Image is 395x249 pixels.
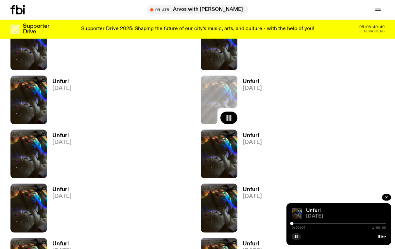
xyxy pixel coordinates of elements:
[52,133,72,138] h3: Unfurl
[237,187,262,232] a: Unfurl[DATE]
[243,79,262,84] h3: Unfurl
[201,130,237,178] img: A piece of fabric is pierced by sewing pins with different coloured heads, a rainbow light is cas...
[243,241,262,247] h3: Unfurl
[52,194,72,199] span: [DATE]
[292,226,305,229] span: 0:00:04
[306,208,321,213] a: Unfurl
[23,24,49,35] h3: Supporter Drive
[201,21,237,70] img: A piece of fabric is pierced by sewing pins with different coloured heads, a rainbow light is cas...
[237,79,262,124] a: Unfurl[DATE]
[47,187,72,232] a: Unfurl[DATE]
[147,5,248,14] button: On AirArvos with [PERSON_NAME]
[243,133,262,138] h3: Unfurl
[10,76,47,124] img: A piece of fabric is pierced by sewing pins with different coloured heads, a rainbow light is cas...
[364,29,385,33] span: Remaining
[243,187,262,192] h3: Unfurl
[237,133,262,178] a: Unfurl[DATE]
[201,184,237,232] img: A piece of fabric is pierced by sewing pins with different coloured heads, a rainbow light is cas...
[10,21,47,70] img: A piece of fabric is pierced by sewing pins with different coloured heads, a rainbow light is cas...
[359,25,385,29] span: 05:08:40:49
[10,130,47,178] img: A piece of fabric is pierced by sewing pins with different coloured heads, a rainbow light is cas...
[292,208,302,219] img: A piece of fabric is pierced by sewing pins with different coloured heads, a rainbow light is cas...
[243,86,262,91] span: [DATE]
[47,79,72,124] a: Unfurl[DATE]
[52,140,72,145] span: [DATE]
[306,214,386,219] span: [DATE]
[10,184,47,232] img: A piece of fabric is pierced by sewing pins with different coloured heads, a rainbow light is cas...
[243,194,262,199] span: [DATE]
[237,25,262,70] a: Unfurl[DATE]
[52,187,72,192] h3: Unfurl
[52,241,72,247] h3: Unfurl
[52,86,72,91] span: [DATE]
[47,25,72,70] a: Unfurl[DATE]
[243,140,262,145] span: [DATE]
[372,226,386,229] span: 1:00:00
[52,79,72,84] h3: Unfurl
[81,26,314,32] p: Supporter Drive 2025: Shaping the future of our city’s music, arts, and culture - with the help o...
[47,133,72,178] a: Unfurl[DATE]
